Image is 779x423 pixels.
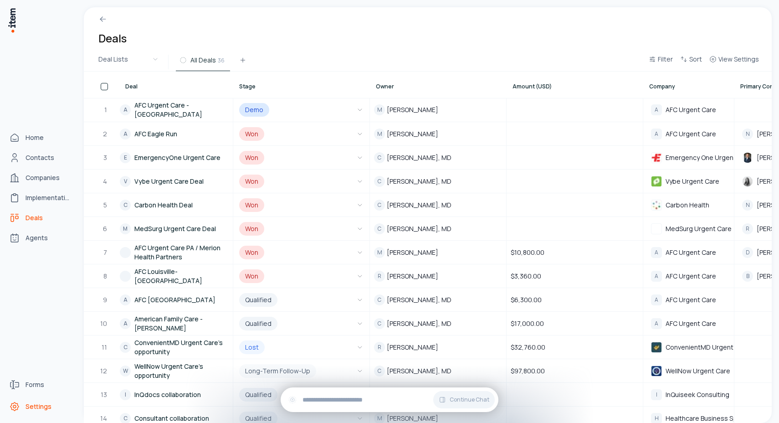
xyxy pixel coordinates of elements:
[374,176,385,187] div: C
[511,343,545,352] span: $32,760.00
[98,31,127,46] h1: Deals
[651,342,662,353] img: ConvenientMD Urgent Care
[644,338,733,356] div: ConvenientMD Urgent CareConvenientMD Urgent Care
[742,200,753,211] div: N
[26,402,51,411] span: Settings
[5,397,75,416] a: Settings
[666,106,716,114] span: AFC Urgent Care
[120,200,131,211] div: C
[651,318,662,329] div: A
[26,173,60,182] span: Companies
[666,367,730,375] span: WellNow Urgent Care
[120,360,232,382] a: WWellNow Urgent Care's opportunity
[370,312,506,335] div: C[PERSON_NAME], MD
[666,343,749,351] span: ConvenientMD Urgent Care
[742,271,753,282] div: B
[26,133,44,142] span: Home
[511,366,545,376] span: $97,800.00
[644,196,733,214] div: Carbon HealthCarbon Health
[101,390,108,399] span: 13
[5,149,75,167] a: Contacts
[374,366,385,377] div: C
[120,265,232,287] a: AFC Louisville-[GEOGRAPHIC_DATA]
[120,289,232,311] a: AAFC [GEOGRAPHIC_DATA]
[387,105,438,114] span: [PERSON_NAME]
[644,315,733,333] div: AAFC Urgent Care
[507,72,643,98] th: Amount (USD)
[644,220,733,238] div: MedSurg Urgent CareMedSurg Urgent Care
[387,319,451,328] span: [PERSON_NAME], MD
[666,320,716,328] span: AFC Urgent Care
[370,217,506,240] div: C[PERSON_NAME], MD
[651,152,662,163] img: Emergency One Urgent Care and Occupational Health
[5,376,75,394] a: Forms
[370,241,506,263] div: M[PERSON_NAME]
[742,247,753,258] div: D
[120,389,131,400] div: I
[511,272,541,281] span: $3,360.00
[370,146,506,169] div: C[PERSON_NAME], MD
[644,267,733,285] div: AAFC Urgent Care
[370,336,506,358] div: R[PERSON_NAME]
[387,414,438,423] span: [PERSON_NAME]
[511,319,544,328] span: $17,000.00
[370,123,506,145] div: M[PERSON_NAME]
[370,98,506,121] div: M[PERSON_NAME]
[651,247,662,258] div: A
[374,152,385,163] div: C
[666,272,716,280] span: AFC Urgent Care
[120,98,232,121] a: AAFC Urgent Care - [GEOGRAPHIC_DATA]
[644,243,733,262] div: AAFC Urgent Care
[370,170,506,192] div: C[PERSON_NAME], MD
[100,319,108,328] span: 10
[651,366,662,377] img: WellNow Urgent Care
[7,7,16,33] img: Item Brain Logo
[120,241,232,263] a: AFC Urgent Care PA / Merion Health Partners
[120,176,131,187] div: V
[666,248,716,257] span: AFC Urgent Care
[651,294,662,305] div: A
[376,83,394,90] span: Owner
[387,224,451,233] span: [PERSON_NAME], MD
[190,56,216,65] span: All Deals
[387,272,438,281] span: [PERSON_NAME]
[666,225,732,233] span: MedSurg Urgent Care
[103,248,108,257] span: 7
[120,152,131,163] div: E
[651,223,662,234] img: MedSurg Urgent Care
[651,129,662,139] div: A
[120,312,232,335] a: AAmerican Family Care - [PERSON_NAME]
[5,169,75,187] a: Companies
[26,233,48,242] span: Agents
[644,149,733,167] div: Emergency One Urgent Care and Occupational HealthEmergency One Urgent Care and Occupational Health
[176,55,230,71] button: All Deals36
[120,223,131,234] div: M
[511,248,544,257] span: $10,800.00
[233,72,370,98] th: Stage
[651,389,662,400] div: I
[5,229,75,247] a: Agents
[120,104,131,115] div: A
[742,129,753,139] div: N
[374,247,385,258] div: M
[218,56,225,64] span: 36
[742,152,753,163] img: David Johnson
[26,153,54,162] span: Contacts
[120,146,232,169] a: EEmergencyOne Urgent Care
[103,177,108,186] span: 4
[742,176,753,187] img: Alison Jones
[281,387,498,412] div: Continue Chat
[666,391,729,399] span: InQuiseek Consulting
[5,129,75,147] a: Home
[511,295,542,304] span: $6,300.00
[103,224,108,233] span: 6
[706,54,763,70] button: View Settings
[26,380,44,389] span: Forms
[387,343,438,352] span: [PERSON_NAME]
[666,296,716,304] span: AFC Urgent Care
[387,295,451,304] span: [PERSON_NAME], MD
[26,213,43,222] span: Deals
[374,318,385,329] div: C
[103,201,108,210] span: 5
[676,54,706,70] button: Sort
